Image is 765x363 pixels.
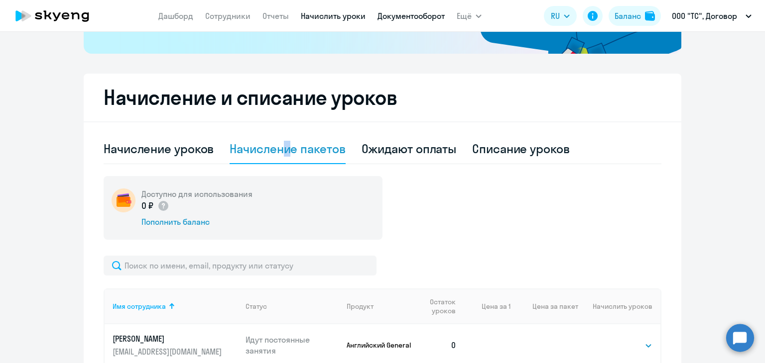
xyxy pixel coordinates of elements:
a: Документооборот [378,11,445,21]
button: Балансbalance [609,6,661,26]
button: Ещё [457,6,482,26]
div: Статус [246,302,267,311]
div: Начисление уроков [104,141,214,157]
p: 0 ₽ [141,199,169,212]
button: ООО "ТС", Договор [667,4,757,28]
a: Дашборд [158,11,193,21]
a: Отчеты [262,11,289,21]
a: Сотрудники [205,11,251,21]
div: Начисление пакетов [230,141,345,157]
div: Имя сотрудника [113,302,238,311]
th: Цена за пакет [510,288,578,324]
h2: Начисление и списание уроков [104,86,661,109]
div: Баланс [615,10,641,22]
p: [EMAIL_ADDRESS][DOMAIN_NAME] [113,346,224,357]
div: Пополнить баланс [141,216,253,227]
div: Продукт [347,302,374,311]
button: RU [544,6,577,26]
p: Идут постоянные занятия [246,334,339,356]
a: [PERSON_NAME][EMAIL_ADDRESS][DOMAIN_NAME] [113,333,238,357]
span: Остаток уроков [422,297,456,315]
div: Статус [246,302,339,311]
p: ООО "ТС", Договор [672,10,737,22]
img: balance [645,11,655,21]
span: Ещё [457,10,472,22]
a: Начислить уроки [301,11,366,21]
th: Начислить уроков [578,288,660,324]
th: Цена за 1 [465,288,510,324]
img: wallet-circle.png [112,188,135,212]
div: Остаток уроков [422,297,465,315]
p: [PERSON_NAME] [113,333,224,344]
h5: Доступно для использования [141,188,253,199]
p: Английский General [347,341,414,350]
input: Поиск по имени, email, продукту или статусу [104,256,377,275]
div: Ожидают оплаты [362,141,457,157]
div: Имя сотрудника [113,302,166,311]
div: Списание уроков [472,141,570,157]
div: Продукт [347,302,414,311]
span: RU [551,10,560,22]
